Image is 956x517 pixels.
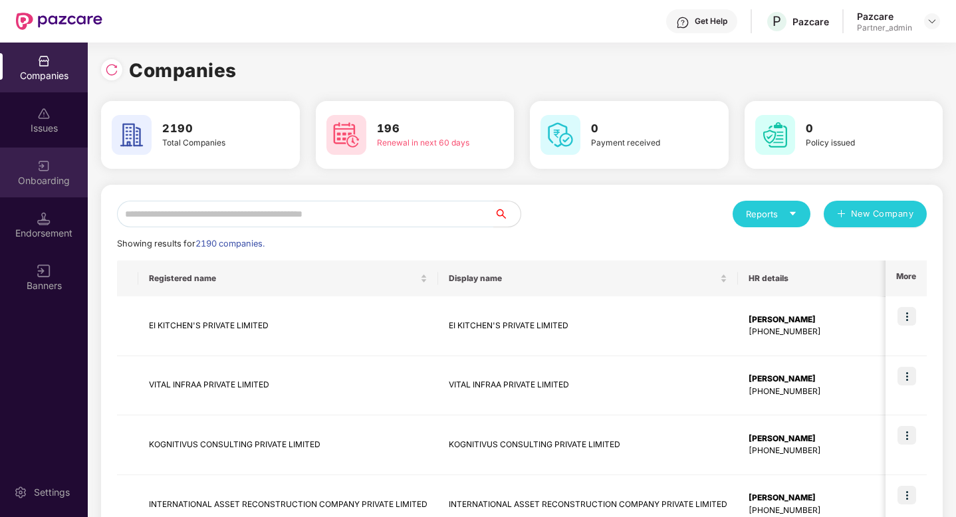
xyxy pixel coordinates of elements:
h3: 0 [806,120,905,138]
span: Registered name [149,273,418,284]
div: Reports [746,207,797,221]
div: Renewal in next 60 days [377,137,476,150]
span: P [773,13,781,29]
div: Get Help [695,16,727,27]
img: icon [897,426,916,445]
img: svg+xml;base64,PHN2ZyBpZD0iSXNzdWVzX2Rpc2FibGVkIiB4bWxucz0iaHR0cDovL3d3dy53My5vcmcvMjAwMC9zdmciIH... [37,107,51,120]
div: [PHONE_NUMBER] [749,504,885,517]
img: icon [897,307,916,326]
img: svg+xml;base64,PHN2ZyBpZD0iRHJvcGRvd24tMzJ4MzIiIHhtbG5zPSJodHRwOi8vd3d3LnczLm9yZy8yMDAwL3N2ZyIgd2... [927,16,937,27]
img: icon [897,486,916,504]
td: KOGNITIVUS CONSULTING PRIVATE LIMITED [438,415,738,475]
img: icon [897,367,916,385]
div: Pazcare [857,10,912,23]
span: Display name [449,273,717,284]
h1: Companies [129,56,237,85]
th: Display name [438,260,738,296]
div: Pazcare [792,15,829,28]
span: plus [837,209,846,220]
span: caret-down [788,209,797,218]
img: svg+xml;base64,PHN2ZyB3aWR0aD0iMTQuNSIgaGVpZ2h0PSIxNC41IiB2aWV3Qm94PSIwIDAgMTYgMTYiIGZpbGw9Im5vbm... [37,212,51,225]
img: svg+xml;base64,PHN2ZyBpZD0iSGVscC0zMngzMiIgeG1sbnM9Imh0dHA6Ly93d3cudzMub3JnLzIwMDAvc3ZnIiB3aWR0aD... [676,16,689,29]
td: EI KITCHEN'S PRIVATE LIMITED [438,296,738,356]
div: [PERSON_NAME] [749,373,885,385]
div: Payment received [591,137,690,150]
img: svg+xml;base64,PHN2ZyB3aWR0aD0iMjAiIGhlaWdodD0iMjAiIHZpZXdCb3g9IjAgMCAyMCAyMCIgZmlsbD0ibm9uZSIgeG... [37,159,51,173]
div: Total Companies [162,137,261,150]
span: search [493,209,521,219]
td: VITAL INFRAA PRIVATE LIMITED [138,356,438,416]
td: VITAL INFRAA PRIVATE LIMITED [438,356,738,416]
img: svg+xml;base64,PHN2ZyB4bWxucz0iaHR0cDovL3d3dy53My5vcmcvMjAwMC9zdmciIHdpZHRoPSI2MCIgaGVpZ2h0PSI2MC... [326,115,366,155]
div: [PERSON_NAME] [749,314,885,326]
h3: 2190 [162,120,261,138]
div: Policy issued [806,137,905,150]
h3: 0 [591,120,690,138]
div: [PHONE_NUMBER] [749,385,885,398]
span: New Company [851,207,914,221]
div: [PERSON_NAME] [749,433,885,445]
th: Registered name [138,260,438,296]
div: [PHONE_NUMBER] [749,326,885,338]
span: 2190 companies. [195,239,265,249]
img: New Pazcare Logo [16,13,102,30]
div: [PHONE_NUMBER] [749,445,885,457]
img: svg+xml;base64,PHN2ZyB3aWR0aD0iMTYiIGhlaWdodD0iMTYiIHZpZXdCb3g9IjAgMCAxNiAxNiIgZmlsbD0ibm9uZSIgeG... [37,264,51,278]
button: search [493,201,521,227]
th: More [886,260,927,296]
img: svg+xml;base64,PHN2ZyB4bWxucz0iaHR0cDovL3d3dy53My5vcmcvMjAwMC9zdmciIHdpZHRoPSI2MCIgaGVpZ2h0PSI2MC... [755,115,795,155]
img: svg+xml;base64,PHN2ZyB4bWxucz0iaHR0cDovL3d3dy53My5vcmcvMjAwMC9zdmciIHdpZHRoPSI2MCIgaGVpZ2h0PSI2MC... [540,115,580,155]
button: plusNew Company [824,201,927,227]
td: KOGNITIVUS CONSULTING PRIVATE LIMITED [138,415,438,475]
th: HR details [738,260,896,296]
span: Showing results for [117,239,265,249]
img: svg+xml;base64,PHN2ZyBpZD0iQ29tcGFuaWVzIiB4bWxucz0iaHR0cDovL3d3dy53My5vcmcvMjAwMC9zdmciIHdpZHRoPS... [37,54,51,68]
td: EI KITCHEN'S PRIVATE LIMITED [138,296,438,356]
img: svg+xml;base64,PHN2ZyB4bWxucz0iaHR0cDovL3d3dy53My5vcmcvMjAwMC9zdmciIHdpZHRoPSI2MCIgaGVpZ2h0PSI2MC... [112,115,152,155]
h3: 196 [377,120,476,138]
img: svg+xml;base64,PHN2ZyBpZD0iUmVsb2FkLTMyeDMyIiB4bWxucz0iaHR0cDovL3d3dy53My5vcmcvMjAwMC9zdmciIHdpZH... [105,63,118,76]
div: Settings [30,486,74,499]
img: svg+xml;base64,PHN2ZyBpZD0iU2V0dGluZy0yMHgyMCIgeG1sbnM9Imh0dHA6Ly93d3cudzMub3JnLzIwMDAvc3ZnIiB3aW... [14,486,27,499]
div: Partner_admin [857,23,912,33]
div: [PERSON_NAME] [749,492,885,504]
